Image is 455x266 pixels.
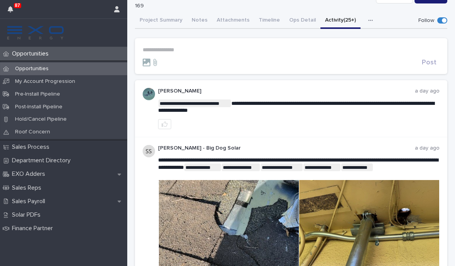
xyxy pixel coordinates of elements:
button: Attachments [212,13,254,29]
button: like this post [158,119,171,129]
p: Hold/Cancel Pipeline [9,116,73,123]
button: Post [419,59,440,66]
button: Project Summary [135,13,187,29]
button: Timeline [254,13,285,29]
p: [PERSON_NAME] [158,88,415,94]
p: 169 [135,3,370,9]
p: Sales Payroll [9,198,51,205]
p: My Account Progression [9,78,81,85]
p: 87 [15,3,20,8]
img: FKS5r6ZBThi8E5hshIGi [6,25,65,40]
p: Follow [418,17,434,24]
p: EXO Adders [9,170,51,178]
img: f7VSWdxTgqO0NAjC6JHA [143,88,155,100]
p: a day ago [415,88,440,94]
button: Activity (25+) [320,13,361,29]
p: Sales Reps [9,184,47,192]
p: Sales Process [9,143,56,151]
p: Roof Concern [9,129,56,135]
button: Notes [187,13,212,29]
p: a day ago [415,145,440,152]
p: Department Directory [9,157,77,164]
p: Opportunities [9,50,55,57]
button: Ops Detail [285,13,320,29]
p: Post-Install Pipeline [9,104,69,110]
p: [PERSON_NAME] - Big Dog Solar [158,145,415,152]
span: Post [422,59,436,66]
p: Pre-Install Pipeline [9,91,66,98]
p: Finance Partner [9,225,59,232]
p: Solar PDFs [9,211,47,219]
div: 87 [8,5,18,19]
p: Opportunities [9,66,55,72]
